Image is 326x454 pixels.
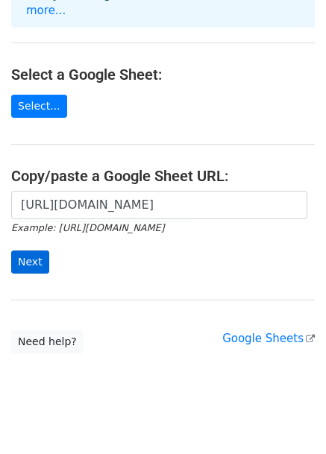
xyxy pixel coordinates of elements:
a: Select... [11,95,67,118]
h4: Copy/paste a Google Sheet URL: [11,167,315,185]
h4: Select a Google Sheet: [11,66,315,83]
iframe: Chat Widget [251,382,326,454]
input: Paste your Google Sheet URL here [11,191,307,219]
small: Example: [URL][DOMAIN_NAME] [11,222,164,233]
a: Need help? [11,330,84,353]
a: Google Sheets [222,332,315,345]
input: Next [11,250,49,274]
